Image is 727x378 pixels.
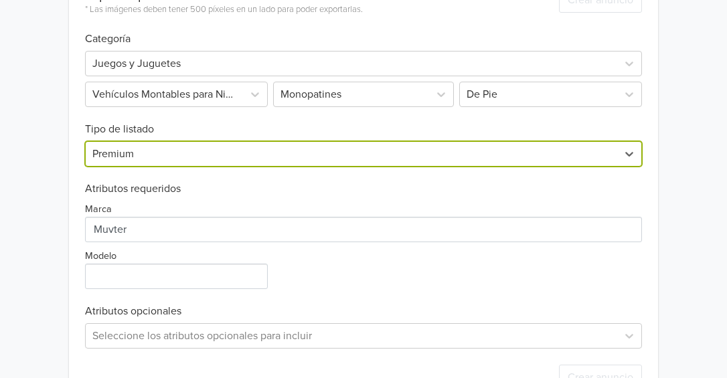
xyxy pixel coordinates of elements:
[85,107,642,136] h6: Tipo de listado
[85,183,642,195] h6: Atributos requeridos
[85,305,642,318] h6: Atributos opcionales
[85,202,112,217] label: Marca
[85,249,116,264] label: Modelo
[85,17,642,45] h6: Categoría
[85,3,363,17] div: * Las imágenes deben tener 500 píxeles en un lado para poder exportarlas.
